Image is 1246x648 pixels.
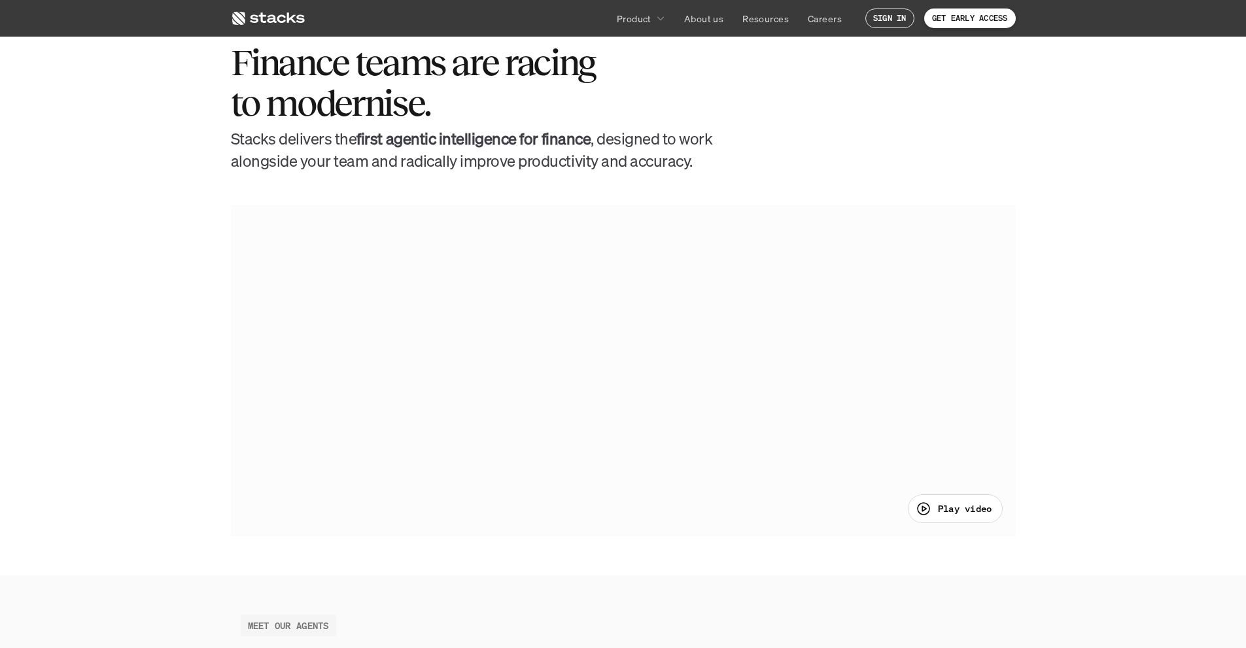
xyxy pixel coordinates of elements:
p: Play video [938,502,992,515]
p: About us [684,12,723,26]
a: About us [676,7,731,30]
p: SIGN IN [873,14,907,23]
p: Resources [742,12,789,26]
a: Careers [800,7,850,30]
a: Resources [735,7,797,30]
h2: Finance teams are racing to modernise. [231,43,597,123]
a: GET EARLY ACCESS [924,9,1016,28]
a: SIGN IN [865,9,914,28]
p: Product [617,12,651,26]
h4: Stacks delivers the , designed to work alongside your team and radically improve productivity and... [231,128,715,172]
h2: MEET OUR AGENTS [248,619,329,632]
strong: first agentic intelligence for finance [356,128,591,149]
p: GET EARLY ACCESS [932,14,1008,23]
p: Careers [808,12,842,26]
